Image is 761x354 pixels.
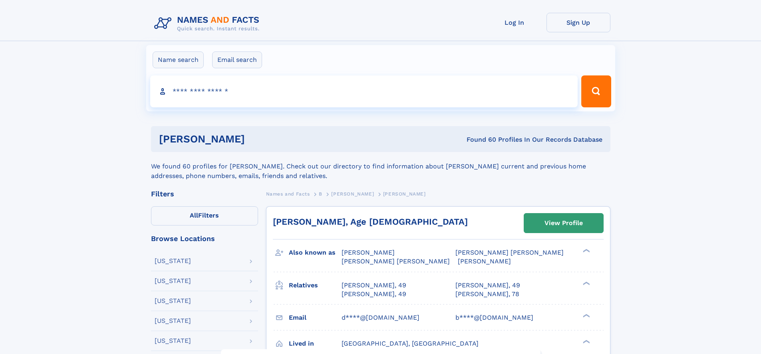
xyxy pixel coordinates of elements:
button: Search Button [581,75,611,107]
div: Found 60 Profiles In Our Records Database [356,135,602,144]
a: [PERSON_NAME] [331,189,374,199]
h1: [PERSON_NAME] [159,134,356,144]
span: [PERSON_NAME] [331,191,374,197]
div: [US_STATE] [155,258,191,264]
h3: Relatives [289,279,342,292]
label: Email search [212,51,262,68]
span: [PERSON_NAME] [PERSON_NAME] [455,249,564,256]
div: We found 60 profiles for [PERSON_NAME]. Check out our directory to find information about [PERSON... [151,152,610,181]
a: [PERSON_NAME], 49 [342,290,406,299]
a: B [319,189,322,199]
div: [US_STATE] [155,298,191,304]
div: View Profile [544,214,583,232]
a: [PERSON_NAME], Age [DEMOGRAPHIC_DATA] [273,217,468,227]
span: [PERSON_NAME] [342,249,395,256]
a: Log In [483,13,546,32]
span: B [319,191,322,197]
img: Logo Names and Facts [151,13,266,34]
div: ❯ [581,248,590,253]
div: Filters [151,190,258,198]
a: [PERSON_NAME], 78 [455,290,519,299]
div: [US_STATE] [155,278,191,284]
span: All [190,212,198,219]
a: [PERSON_NAME], 49 [455,281,520,290]
h3: Email [289,311,342,324]
div: Browse Locations [151,235,258,242]
label: Filters [151,206,258,225]
div: [US_STATE] [155,318,191,324]
input: search input [150,75,578,107]
div: ❯ [581,281,590,286]
a: View Profile [524,214,603,233]
div: ❯ [581,313,590,318]
div: ❯ [581,339,590,344]
label: Name search [153,51,204,68]
a: Sign Up [546,13,610,32]
span: [GEOGRAPHIC_DATA], [GEOGRAPHIC_DATA] [342,340,479,347]
div: [US_STATE] [155,338,191,344]
a: Names and Facts [266,189,310,199]
span: [PERSON_NAME] [458,257,511,265]
h3: Lived in [289,337,342,350]
span: [PERSON_NAME] [383,191,426,197]
h3: Also known as [289,246,342,259]
a: [PERSON_NAME], 49 [342,281,406,290]
span: [PERSON_NAME] [PERSON_NAME] [342,257,450,265]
